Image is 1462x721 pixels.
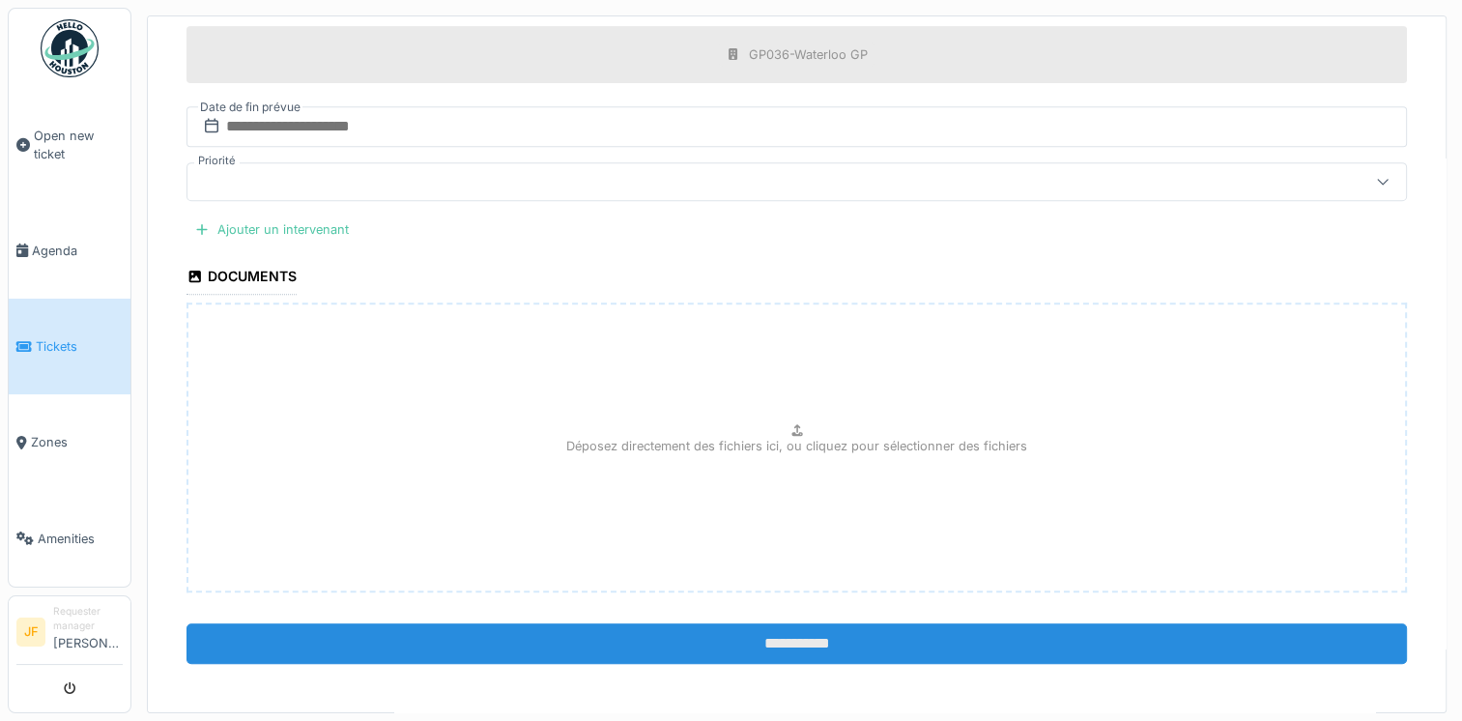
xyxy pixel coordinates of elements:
[9,394,130,490] a: Zones
[36,337,123,356] span: Tickets
[41,19,99,77] img: Badge_color-CXgf-gQk.svg
[16,604,123,665] a: JF Requester manager[PERSON_NAME]
[9,203,130,299] a: Agenda
[186,262,297,295] div: Documents
[749,45,868,64] div: GP036-Waterloo GP
[53,604,123,634] div: Requester manager
[9,299,130,394] a: Tickets
[198,97,302,118] label: Date de fin prévue
[16,618,45,647] li: JF
[194,153,240,169] label: Priorité
[566,437,1027,455] p: Déposez directement des fichiers ici, ou cliquez pour sélectionner des fichiers
[186,216,357,243] div: Ajouter un intervenant
[9,491,130,587] a: Amenities
[38,530,123,548] span: Amenities
[31,433,123,451] span: Zones
[32,242,123,260] span: Agenda
[34,127,123,163] span: Open new ticket
[9,88,130,203] a: Open new ticket
[53,604,123,660] li: [PERSON_NAME]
